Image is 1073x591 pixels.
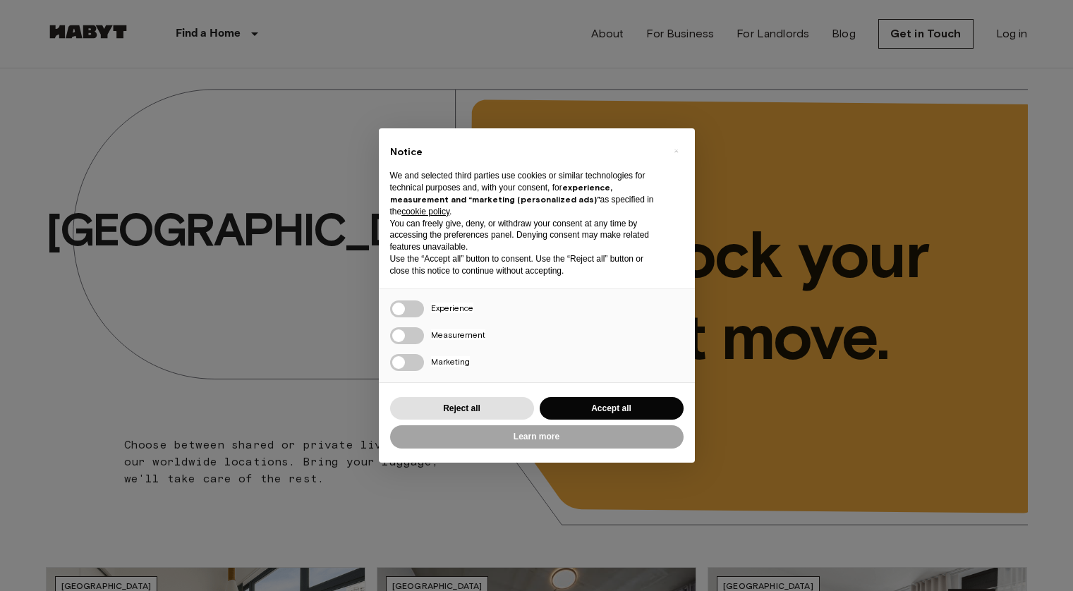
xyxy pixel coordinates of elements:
[390,218,661,253] p: You can freely give, deny, or withdraw your consent at any time by accessing the preferences pane...
[390,397,534,420] button: Reject all
[390,425,684,449] button: Learn more
[390,182,612,205] strong: experience, measurement and “marketing (personalized ads)”
[540,397,684,420] button: Accept all
[431,356,470,367] span: Marketing
[390,145,661,159] h2: Notice
[431,303,473,313] span: Experience
[674,142,679,159] span: ×
[390,253,661,277] p: Use the “Accept all” button to consent. Use the “Reject all” button or close this notice to conti...
[401,207,449,217] a: cookie policy
[431,329,485,340] span: Measurement
[665,140,688,162] button: Close this notice
[390,170,661,217] p: We and selected third parties use cookies or similar technologies for technical purposes and, wit...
